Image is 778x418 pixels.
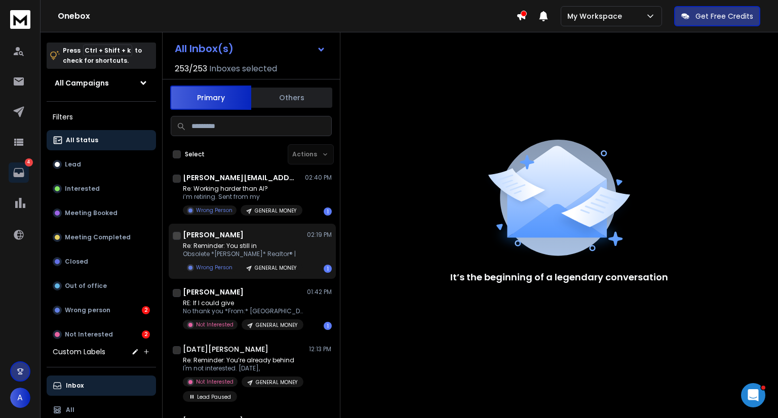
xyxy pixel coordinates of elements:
[183,193,302,201] p: i’m retiring. Sent from my
[170,86,251,110] button: Primary
[47,130,156,150] button: All Status
[65,282,107,290] p: Out of office
[197,393,231,401] p: Lead Paused
[58,10,516,22] h1: Onebox
[324,265,332,273] div: 1
[65,233,131,241] p: Meeting Completed
[47,252,156,272] button: Closed
[66,136,98,144] p: All Status
[65,258,88,266] p: Closed
[567,11,626,21] p: My Workspace
[10,10,30,29] img: logo
[183,242,302,250] p: Re: Reminder: You still in
[47,154,156,175] button: Lead
[305,174,332,182] p: 02:40 PM
[10,388,30,408] button: A
[695,11,753,21] p: Get Free Credits
[66,406,74,414] p: All
[183,250,302,258] p: Obsolete *[PERSON_NAME]* Realtor® |
[65,209,118,217] p: Meeting Booked
[25,158,33,166] p: 4
[66,382,84,390] p: Inbox
[47,324,156,345] button: Not Interested2
[183,356,304,364] p: Re: Reminder: You’re already behind
[65,306,110,314] p: Wrong person
[175,44,234,54] h1: All Inbox(s)
[307,231,332,239] p: 02:19 PM
[65,185,100,193] p: Interested
[63,46,142,66] p: Press to check for shortcuts.
[674,6,760,26] button: Get Free Credits
[309,345,332,353] p: 12:13 PM
[450,270,668,284] p: It’s the beginning of a legendary conversation
[256,379,297,386] p: GENERAL MONEY
[83,45,132,56] span: Ctrl + Shift + k
[65,160,81,169] p: Lead
[167,38,334,59] button: All Inbox(s)
[183,344,268,354] h1: [DATE][PERSON_NAME]
[255,207,296,215] p: GENERAL MONEY
[47,203,156,223] button: Meeting Booked
[47,375,156,396] button: Inbox
[9,162,29,183] a: 4
[65,330,113,339] p: Not Interested
[307,288,332,296] p: 01:42 PM
[175,63,207,75] span: 253 / 253
[53,347,105,357] h3: Custom Labels
[142,306,150,314] div: 2
[741,383,765,407] iframe: Intercom live chat
[324,322,332,330] div: 1
[142,330,150,339] div: 2
[251,87,332,109] button: Others
[183,364,304,372] p: I'm not interested. [DATE],
[196,321,234,328] p: Not Interested
[47,179,156,199] button: Interested
[47,300,156,320] button: Wrong person2
[185,150,205,158] label: Select
[47,276,156,296] button: Out of office
[47,227,156,247] button: Meeting Completed
[183,230,244,240] h1: [PERSON_NAME]
[209,63,277,75] h3: Inboxes selected
[196,206,232,214] p: Wrong Person
[183,307,304,315] p: No thank you *From:* [GEOGRAPHIC_DATA]
[183,173,294,183] h1: [PERSON_NAME][EMAIL_ADDRESS][DOMAIN_NAME]
[255,264,296,272] p: GENERAL MONEY
[196,378,234,386] p: Not Interested
[196,264,232,271] p: Wrong Person
[183,185,302,193] p: Re: Working harder than AI?
[47,73,156,93] button: All Campaigns
[183,287,244,297] h1: [PERSON_NAME]
[55,78,109,88] h1: All Campaigns
[256,321,297,329] p: GENERAL MONEY
[47,110,156,124] h3: Filters
[324,207,332,216] div: 1
[183,299,304,307] p: RE: If I could give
